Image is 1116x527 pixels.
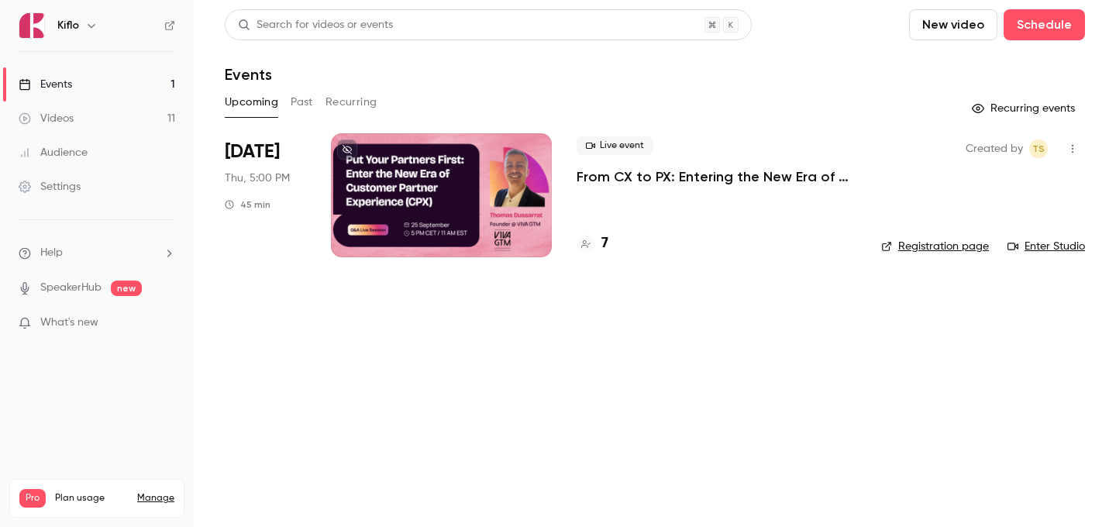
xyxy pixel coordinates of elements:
[577,167,856,186] a: From CX to PX: Entering the New Era of Partner Experience
[157,316,175,330] iframe: Noticeable Trigger
[137,492,174,505] a: Manage
[965,96,1085,121] button: Recurring events
[238,17,393,33] div: Search for videos or events
[881,239,989,254] a: Registration page
[225,139,280,164] span: [DATE]
[40,315,98,331] span: What's new
[601,233,608,254] h4: 7
[19,77,72,92] div: Events
[19,145,88,160] div: Audience
[1004,9,1085,40] button: Schedule
[57,18,79,33] h6: Kiflo
[225,170,290,186] span: Thu, 5:00 PM
[19,245,175,261] li: help-dropdown-opener
[19,179,81,195] div: Settings
[19,13,44,38] img: Kiflo
[1007,239,1085,254] a: Enter Studio
[40,280,102,296] a: SpeakerHub
[966,139,1023,158] span: Created by
[577,136,653,155] span: Live event
[225,90,278,115] button: Upcoming
[55,492,128,505] span: Plan usage
[325,90,377,115] button: Recurring
[909,9,997,40] button: New video
[225,198,270,211] div: 45 min
[1032,139,1045,158] span: TS
[111,281,142,296] span: new
[291,90,313,115] button: Past
[1029,139,1048,158] span: Tomica Stojanovikj
[225,133,306,257] div: Sep 25 Thu, 5:00 PM (Europe/Rome)
[577,233,608,254] a: 7
[19,489,46,508] span: Pro
[19,111,74,126] div: Videos
[225,65,272,84] h1: Events
[40,245,63,261] span: Help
